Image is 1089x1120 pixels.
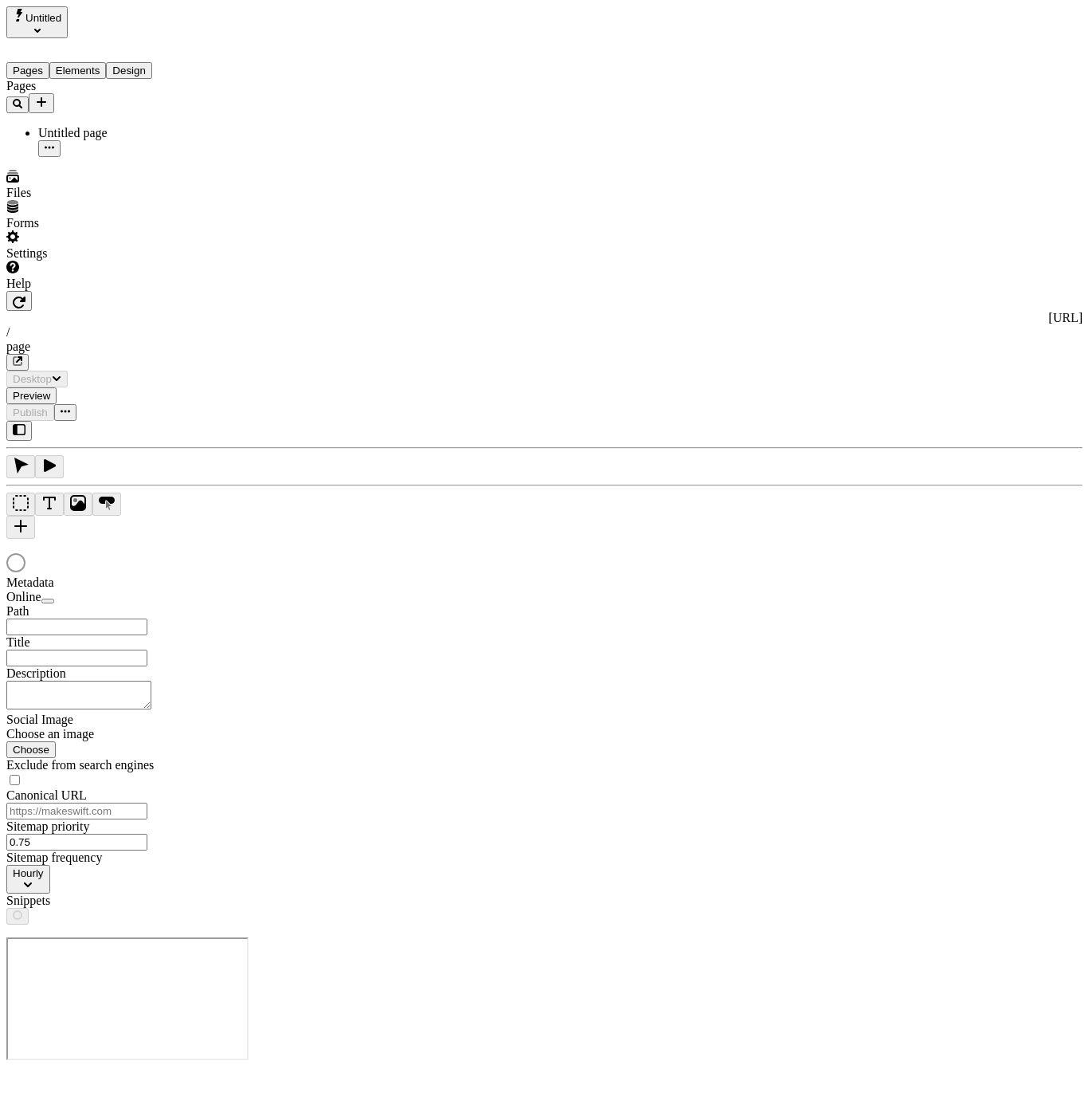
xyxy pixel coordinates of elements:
[6,493,35,516] button: Box
[6,590,41,603] span: Online
[6,6,68,38] button: Select site
[6,216,198,230] div: Forms
[6,325,1083,340] div: /
[6,246,198,261] div: Settings
[13,373,52,385] span: Desktop
[13,407,48,419] span: Publish
[6,277,198,291] div: Help
[49,62,107,79] button: Elements
[6,666,66,680] span: Description
[6,186,198,200] div: Files
[13,867,44,879] span: Hourly
[6,713,73,726] span: Social Image
[64,493,92,516] button: Image
[6,803,147,819] input: https://makeswift.com
[6,371,68,387] button: Desktop
[6,404,54,421] button: Publish
[29,93,54,113] button: Add new
[6,340,1083,354] div: page
[6,635,30,649] span: Title
[6,865,50,894] button: Hourly
[35,493,64,516] button: Text
[6,851,102,864] span: Sitemap frequency
[6,758,154,772] span: Exclude from search engines
[6,311,1083,325] div: [URL]
[6,788,87,802] span: Canonical URL
[6,741,56,758] button: Choose
[6,894,198,908] div: Snippets
[6,79,198,93] div: Pages
[6,576,198,590] div: Metadata
[6,727,198,741] div: Choose an image
[6,819,89,833] span: Sitemap priority
[106,62,152,79] button: Design
[6,937,249,1060] iframe: Cookie Feature Detection
[13,744,49,756] span: Choose
[6,604,29,618] span: Path
[92,493,121,516] button: Button
[25,12,61,24] span: Untitled
[13,390,50,402] span: Preview
[6,62,49,79] button: Pages
[38,126,198,140] div: Untitled page
[6,387,57,404] button: Preview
